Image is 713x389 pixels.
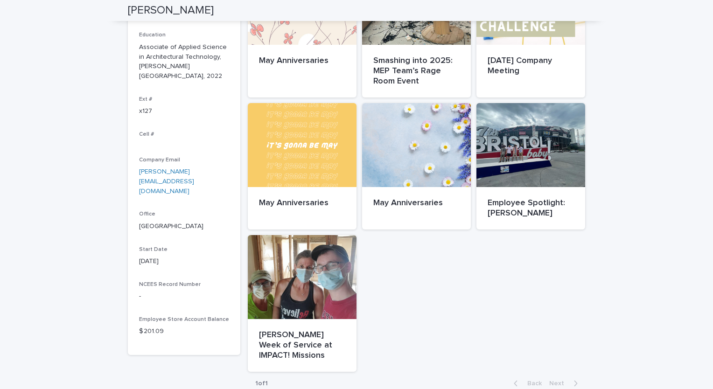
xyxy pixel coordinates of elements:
[488,56,574,76] p: [DATE] Company Meeting
[259,56,345,66] p: May Anniversaries
[139,42,229,81] p: Associate of Applied Science in Architectural Technology, [PERSON_NAME][GEOGRAPHIC_DATA], 2022
[139,326,229,336] p: $ 201.09
[139,132,154,137] span: Cell #
[139,97,152,102] span: Ext #
[139,108,152,114] a: x127
[259,198,345,208] p: May Anniversaries
[139,222,229,231] p: [GEOGRAPHIC_DATA]
[545,379,585,388] button: Next
[139,211,155,217] span: Office
[139,157,180,163] span: Company Email
[476,103,585,229] a: Employee Spotlight: [PERSON_NAME]
[373,198,460,208] p: May Anniversaries
[362,103,471,229] a: May Anniversaries
[139,247,168,252] span: Start Date
[259,330,345,361] p: [PERSON_NAME] Week of Service at IMPACT! Missions
[139,282,201,287] span: NCEES Record Number
[248,103,356,229] a: May Anniversaries
[139,32,166,38] span: Education
[139,292,229,301] p: -
[128,4,214,17] h2: [PERSON_NAME]
[248,235,356,372] a: [PERSON_NAME] Week of Service at IMPACT! Missions
[139,257,229,266] p: [DATE]
[488,198,574,218] p: Employee Spotlight: [PERSON_NAME]
[139,317,229,322] span: Employee Store Account Balance
[373,56,460,86] p: Smashing into 2025: MEP Team’s Rage Room Event
[139,168,194,194] a: [PERSON_NAME][EMAIL_ADDRESS][DOMAIN_NAME]
[549,380,570,387] span: Next
[522,380,542,387] span: Back
[506,379,545,388] button: Back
